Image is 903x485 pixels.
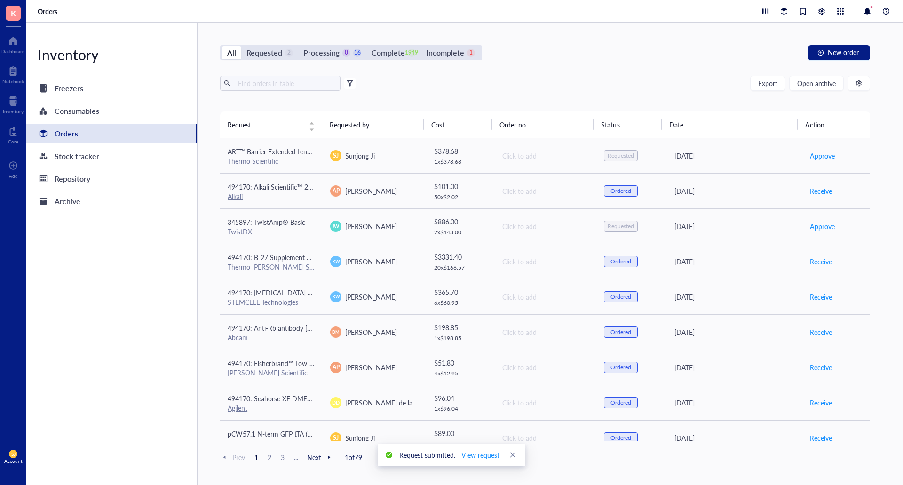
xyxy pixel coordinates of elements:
[26,79,197,98] a: Freezers
[610,293,631,301] div: Ordered
[220,45,482,60] div: segmented control
[3,94,24,114] a: Inventory
[307,453,333,461] span: Next
[228,333,248,342] a: Abcam
[55,150,99,163] div: Stock tracker
[55,172,90,185] div: Repository
[797,80,836,87] span: Open archive
[228,288,370,297] span: 494170: [MEDICAL_DATA] Solution, 0.2%, Liquid
[290,453,301,461] span: ...
[434,287,487,297] div: $ 365.70
[828,48,859,56] span: New order
[758,80,777,87] span: Export
[246,46,282,59] div: Requested
[220,111,322,138] th: Request
[674,292,794,302] div: [DATE]
[228,119,303,130] span: Request
[345,151,375,160] span: Sunjong Ji
[502,398,589,408] div: Click to add
[333,187,340,195] span: AP
[228,323,340,333] span: 494170: Anti-Rb antibody [EPR17512]
[345,186,397,196] span: [PERSON_NAME]
[809,148,835,163] button: Approve
[8,139,18,144] div: Core
[461,450,499,460] span: View request
[303,46,340,59] div: Processing
[228,429,360,438] span: pCW57.1 N-term GFP tTA (Plasmid #107551)
[26,192,197,211] a: Archive
[610,399,631,406] div: Ordered
[608,223,634,230] div: Requested
[502,186,589,196] div: Click to add
[507,450,518,460] a: Close
[808,45,870,60] button: New order
[809,219,835,234] button: Approve
[810,221,835,231] span: Approve
[228,182,587,191] span: 494170: Alkali Scientific™ 2" Cardboard Freezer Boxes with Drain Holes - Water and Ice Resistant ...
[662,111,798,138] th: Date
[228,157,315,165] div: Thermo Scientific
[809,289,832,304] button: Receive
[342,49,350,57] div: 0
[332,258,340,265] span: KW
[674,256,794,267] div: [DATE]
[353,49,361,57] div: 16
[333,151,339,160] span: SJ
[26,102,197,120] a: Consumables
[674,186,794,196] div: [DATE]
[2,64,24,84] a: Notebook
[277,453,288,461] span: 3
[11,7,16,19] span: K
[345,222,397,231] span: [PERSON_NAME]
[228,147,425,156] span: ART™ Barrier Extended Length Pipette Tips (1250 μL; Case of 3072)
[228,217,305,227] span: 345897: TwistAmp® Basic
[610,187,631,195] div: Ordered
[492,111,594,138] th: Order no.
[228,358,405,368] span: 494170: Fisherbrand™ Low-Retention Microcentrifuge Tubes
[494,420,596,455] td: Click to add
[426,46,464,59] div: Incomplete
[434,252,487,262] div: $ 3331.40
[434,193,487,201] div: 50 x $ 2.02
[55,195,80,208] div: Archive
[228,403,247,413] a: Agilent
[345,292,397,302] span: [PERSON_NAME]
[228,394,339,403] span: 494170: Seahorse XF DMEM medium
[809,325,832,340] button: Receive
[434,440,487,448] div: 1 x $ 89.00
[3,109,24,114] div: Inventory
[26,147,197,166] a: Stock tracker
[467,49,475,57] div: 1
[509,452,516,458] span: close
[809,395,832,410] button: Receive
[810,151,835,161] span: Approve
[234,76,337,90] input: Find orders in table
[434,358,487,368] div: $ 51.80
[220,453,245,461] span: Prev
[810,292,832,302] span: Receive
[228,368,308,377] a: [PERSON_NAME] Scientific
[502,151,589,161] div: Click to add
[55,82,83,95] div: Freezers
[228,298,315,306] div: STEMCELL Technologies
[26,124,197,143] a: Orders
[674,362,794,373] div: [DATE]
[424,111,491,138] th: Cost
[674,221,794,231] div: [DATE]
[610,434,631,442] div: Ordered
[408,49,416,57] div: 1949
[434,334,487,342] div: 1 x $ 198.85
[809,183,832,199] button: Receive
[228,253,368,262] span: 494170: B-27 Supplement Minus Vitamin A 50X
[674,398,794,408] div: [DATE]
[502,362,589,373] div: Click to add
[55,127,78,140] div: Orders
[810,398,832,408] span: Receive
[434,370,487,377] div: 4 x $ 12.95
[810,433,832,443] span: Receive
[810,186,832,196] span: Receive
[434,229,487,236] div: 2 x $ 443.00
[228,262,315,271] div: Thermo [PERSON_NAME] Scientific
[502,292,589,302] div: Click to add
[332,223,340,230] span: JW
